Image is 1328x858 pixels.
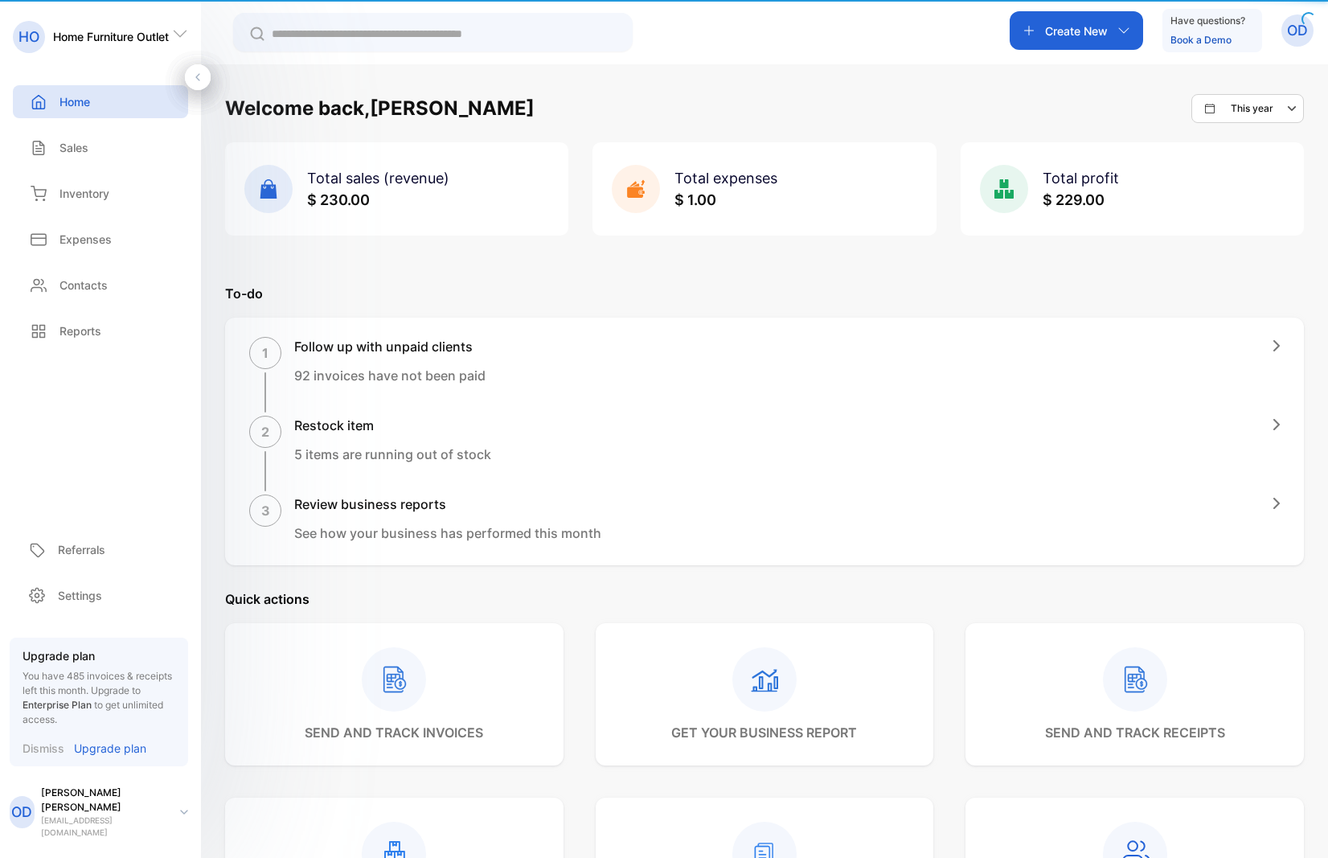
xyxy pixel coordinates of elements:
p: Dismiss [23,740,64,757]
p: Referrals [58,541,105,558]
p: send and track invoices [305,723,483,742]
h1: Follow up with unpaid clients [294,337,486,356]
p: Expenses [59,231,112,248]
p: See how your business has performed this month [294,523,601,543]
p: Sales [59,139,88,156]
p: get your business report [671,723,857,742]
span: $ 229.00 [1043,191,1105,208]
p: Quick actions [225,589,1304,609]
p: To-do [225,284,1304,303]
p: OD [11,802,32,823]
p: Home [59,93,90,110]
p: Upgrade plan [23,647,175,664]
span: Total profit [1043,170,1119,187]
p: 1 [262,343,268,363]
button: This year [1191,94,1304,123]
p: Upgrade plan [74,740,146,757]
a: Book a Demo [1170,34,1232,46]
span: Upgrade to to get unlimited access. [23,684,163,725]
p: Home Furniture Outlet [53,28,169,45]
p: 5 items are running out of stock [294,445,491,464]
a: Upgrade plan [64,740,146,757]
span: Total expenses [674,170,777,187]
p: Create New [1045,23,1108,39]
p: Have questions? [1170,13,1245,29]
p: Inventory [59,185,109,202]
span: $ 230.00 [307,191,370,208]
p: send and track receipts [1045,723,1225,742]
button: Create New [1010,11,1143,50]
button: OD [1281,11,1314,50]
p: 2 [261,422,269,441]
p: OD [1287,20,1308,41]
p: 3 [261,501,270,520]
span: Enterprise Plan [23,699,92,711]
p: Contacts [59,277,108,294]
span: Total sales (revenue) [307,170,449,187]
span: $ 1.00 [674,191,716,208]
p: This year [1231,101,1273,116]
h1: Review business reports [294,495,601,514]
h1: Restock item [294,416,491,435]
p: 92 invoices have not been paid [294,366,486,385]
p: [PERSON_NAME] [PERSON_NAME] [41,786,167,815]
p: You have 485 invoices & receipts left this month. [23,669,175,727]
h1: Welcome back, [PERSON_NAME] [225,94,535,123]
p: [EMAIL_ADDRESS][DOMAIN_NAME] [41,815,167,839]
p: HO [18,27,39,47]
p: Reports [59,322,101,339]
p: Settings [58,587,102,604]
